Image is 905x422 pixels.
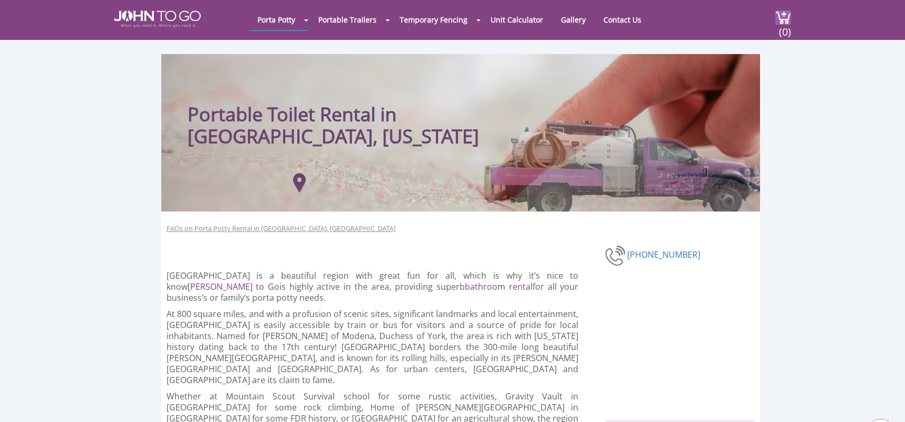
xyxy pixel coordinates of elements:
a: Gallery [553,9,594,30]
img: JOHN to go [114,10,201,27]
span: (0) [778,16,791,39]
a: FAQs on Porta Potty Rental in [GEOGRAPHIC_DATA], [GEOGRAPHIC_DATA] [167,224,396,234]
a: Contact Us [596,9,649,30]
a: [PHONE_NUMBER] [627,248,700,260]
a: Temporary Fencing [392,9,475,30]
a: Portable Trailers [310,9,384,30]
p: At 800 square miles, and with a profusion of scenic sites, significant landmarks and local entert... [167,309,579,386]
a: Porta Potty [249,9,303,30]
h1: Portable Toilet Rental in [GEOGRAPHIC_DATA], [US_STATE] [188,75,526,147]
img: phone-number [605,244,627,267]
a: Unit Calculator [483,9,551,30]
a: [PERSON_NAME] to Go [188,281,280,292]
p: [GEOGRAPHIC_DATA] is a beautiful region with great fun for all, which is why it’s nice to know is... [167,270,579,303]
img: cart a [775,10,791,25]
img: Truck [471,114,755,212]
a: bathroom rental [465,281,533,292]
